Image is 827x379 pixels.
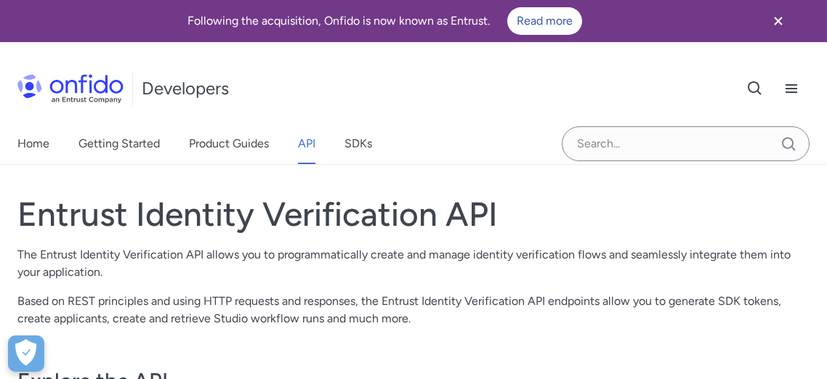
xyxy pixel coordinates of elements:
p: Based on REST principles and using HTTP requests and responses, the Entrust Identity Verification... [17,293,810,327]
a: Product Guides [189,123,269,164]
svg: Open navigation menu button [783,80,800,97]
svg: Close banner [770,12,787,30]
div: Cookie Preferences [8,335,44,372]
h1: Entrust Identity Verification API [17,194,810,235]
button: Open Preferences [8,335,44,372]
a: Getting Started [78,123,160,164]
button: Close banner [751,3,805,39]
a: Home [17,123,49,164]
a: SDKs [344,123,372,164]
button: Open search button [737,70,773,107]
a: Read more [507,7,582,35]
img: Onfido Logo [17,74,124,103]
svg: Open search button [746,80,764,97]
h1: Developers [142,77,229,100]
div: Following the acquisition, Onfido is now known as Entrust. [17,7,751,35]
button: Open navigation menu button [773,70,810,107]
p: The Entrust Identity Verification API allows you to programmatically create and manage identity v... [17,246,810,281]
a: API [298,123,315,164]
input: Onfido search input field [562,126,810,161]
